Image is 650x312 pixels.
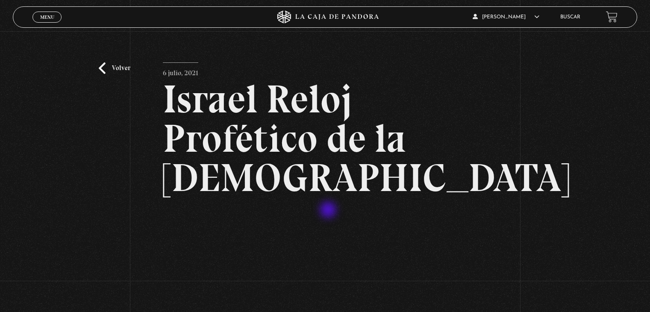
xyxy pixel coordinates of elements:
[560,15,580,20] a: Buscar
[99,62,130,74] a: Volver
[473,15,539,20] span: [PERSON_NAME]
[163,79,487,197] h2: Israel Reloj Profético de la [DEMOGRAPHIC_DATA]
[606,11,618,23] a: View your shopping cart
[37,21,57,27] span: Cerrar
[163,62,198,79] p: 6 julio, 2021
[40,15,54,20] span: Menu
